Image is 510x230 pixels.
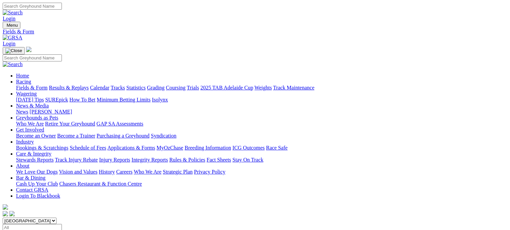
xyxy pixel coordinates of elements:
a: Login [3,41,15,46]
img: logo-grsa-white.png [3,204,8,210]
img: twitter.svg [9,211,15,216]
a: Tracks [111,85,125,90]
div: Racing [16,85,507,91]
a: Fields & Form [16,85,47,90]
a: Vision and Values [59,169,97,175]
div: Care & Integrity [16,157,507,163]
button: Toggle navigation [3,47,25,54]
a: Trials [187,85,199,90]
input: Search [3,54,62,61]
a: Strategic Plan [163,169,193,175]
a: SUREpick [45,97,68,102]
a: Statistics [126,85,146,90]
a: Become an Owner [16,133,56,139]
a: Purchasing a Greyhound [97,133,149,139]
a: Bookings & Scratchings [16,145,68,151]
a: Grading [147,85,165,90]
img: facebook.svg [3,211,8,216]
a: We Love Our Dogs [16,169,58,175]
span: Menu [7,23,18,28]
a: Careers [116,169,132,175]
div: Bar & Dining [16,181,507,187]
a: News [16,109,28,114]
a: Home [16,73,29,78]
img: GRSA [3,35,22,41]
a: Privacy Policy [194,169,225,175]
a: History [99,169,115,175]
a: Applications & Forms [107,145,155,151]
a: Integrity Reports [131,157,168,163]
a: Login [3,16,15,21]
img: logo-grsa-white.png [26,47,31,52]
img: Search [3,10,23,16]
a: ICG Outcomes [232,145,265,151]
a: Isolynx [152,97,168,102]
a: Track Maintenance [273,85,314,90]
div: Get Involved [16,133,507,139]
a: Bar & Dining [16,175,45,181]
a: Racing [16,79,31,84]
div: Greyhounds as Pets [16,121,507,127]
a: News & Media [16,103,49,108]
a: Race Safe [266,145,287,151]
a: Login To Blackbook [16,193,60,199]
a: Weights [254,85,272,90]
a: Syndication [151,133,176,139]
img: Close [5,48,22,53]
a: [DATE] Tips [16,97,44,102]
div: About [16,169,507,175]
a: Contact GRSA [16,187,48,193]
a: Schedule of Fees [70,145,106,151]
img: Search [3,61,23,67]
input: Search [3,3,62,10]
a: [PERSON_NAME] [29,109,72,114]
a: About [16,163,29,169]
a: Who We Are [134,169,162,175]
button: Toggle navigation [3,22,20,29]
a: How To Bet [70,97,96,102]
a: Fields & Form [3,29,507,35]
a: Stay On Track [232,157,263,163]
a: 2025 TAB Adelaide Cup [200,85,253,90]
a: Minimum Betting Limits [97,97,150,102]
a: Rules & Policies [169,157,205,163]
a: Get Involved [16,127,44,133]
a: Become a Trainer [57,133,95,139]
a: Wagering [16,91,37,96]
a: Chasers Restaurant & Function Centre [59,181,142,187]
a: Fact Sheets [207,157,231,163]
div: Industry [16,145,507,151]
a: Calendar [90,85,109,90]
a: Retire Your Greyhound [45,121,95,127]
div: Wagering [16,97,507,103]
a: Injury Reports [99,157,130,163]
div: News & Media [16,109,507,115]
a: Greyhounds as Pets [16,115,58,121]
a: Coursing [166,85,186,90]
a: Breeding Information [185,145,231,151]
a: MyOzChase [157,145,183,151]
a: Results & Replays [49,85,89,90]
a: Stewards Reports [16,157,54,163]
a: Track Injury Rebate [55,157,98,163]
a: Care & Integrity [16,151,52,157]
a: Who We Are [16,121,44,127]
a: GAP SA Assessments [97,121,143,127]
a: Cash Up Your Club [16,181,58,187]
a: Industry [16,139,34,145]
